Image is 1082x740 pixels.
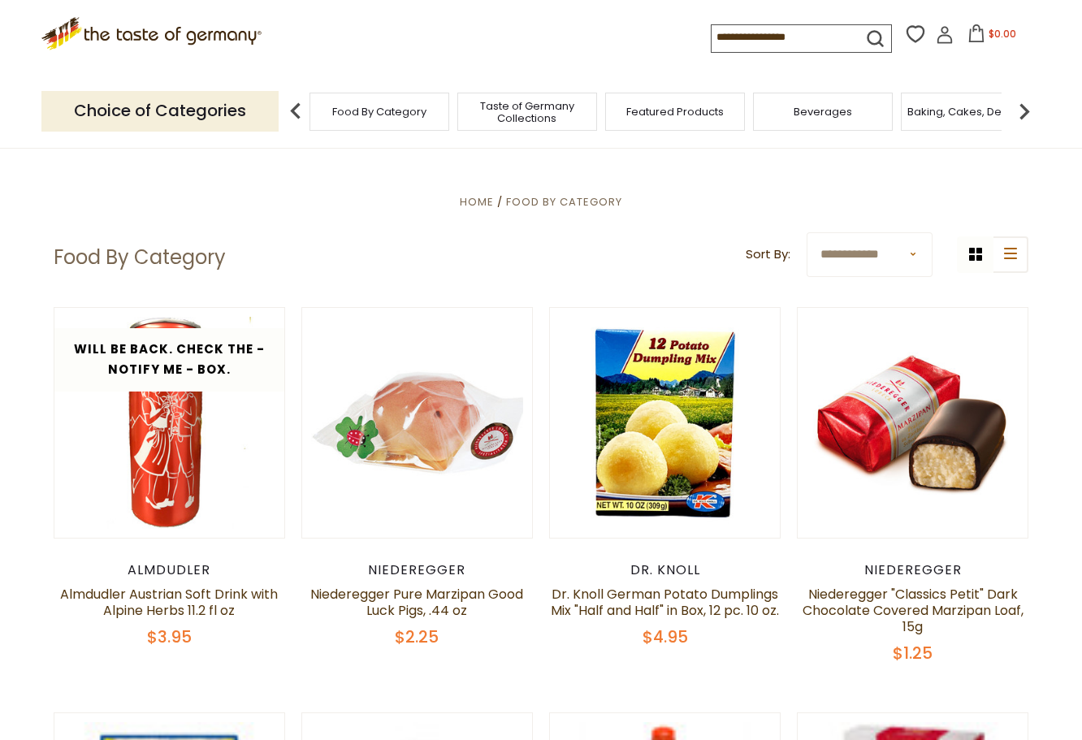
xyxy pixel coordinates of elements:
[54,308,284,538] img: Almdudler Austrian Soft Drink with Alpine Herbs 11.2 fl oz
[462,100,592,124] a: Taste of Germany Collections
[310,585,523,620] a: Niederegger Pure Marzipan Good Luck Pigs, .44 oz
[551,585,779,620] a: Dr. Knoll German Potato Dumplings Mix "Half and Half" in Box, 12 pc. 10 oz.
[54,245,226,270] h1: Food By Category
[60,585,278,620] a: Almdudler Austrian Soft Drink with Alpine Herbs 11.2 fl oz
[794,106,852,118] a: Beverages
[797,562,1028,578] div: Niederegger
[460,194,494,210] a: Home
[643,625,688,648] span: $4.95
[302,308,532,538] img: Niederegger Pure Marzipan Good Luck Pigs, .44 oz
[147,625,192,648] span: $3.95
[395,625,439,648] span: $2.25
[803,585,1024,636] a: Niederegger "Classics Petit" Dark Chocolate Covered Marzipan Loaf, 15g
[798,338,1028,508] img: Niederegger "Classics Petit" Dark Chocolate Covered Marzipan Loaf, 15g
[907,106,1033,118] a: Baking, Cakes, Desserts
[506,194,622,210] a: Food By Category
[54,562,285,578] div: Almdudler
[626,106,724,118] a: Featured Products
[989,27,1016,41] span: $0.00
[746,245,790,265] label: Sort By:
[301,562,533,578] div: Niederegger
[41,91,279,131] p: Choice of Categories
[549,562,781,578] div: Dr. Knoll
[332,106,426,118] a: Food By Category
[957,24,1026,49] button: $0.00
[550,308,780,538] img: Dr. Knoll German Potato Dumplings Mix "Half and Half" in Box, 12 pc. 10 oz.
[1008,95,1041,128] img: next arrow
[279,95,312,128] img: previous arrow
[893,642,933,664] span: $1.25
